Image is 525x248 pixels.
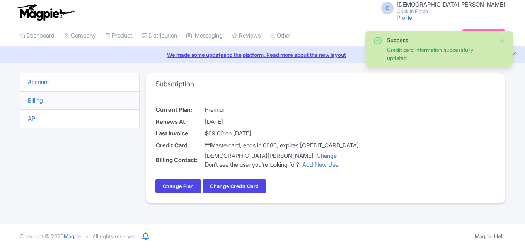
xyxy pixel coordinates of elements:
th: Billing Contact: [155,151,205,169]
td: $69.00 on [DATE] [205,128,359,140]
button: Change Credit Card [203,179,266,193]
a: Other [270,25,291,46]
a: Company [64,25,96,46]
div: Don't see the user you're looking for? [205,161,359,169]
div: Success [387,36,493,44]
a: Change Plan [155,179,201,193]
a: Billing [28,97,43,104]
a: Add New User [302,161,340,168]
span: Magpie, Inc. [64,233,92,239]
a: Account [28,78,49,86]
span: C [381,2,394,14]
a: We made some updates to the platform. Read more about the new layout [5,51,520,59]
a: Change [317,152,337,159]
a: Distribution [141,25,177,46]
a: API [28,115,37,122]
a: Product [105,25,132,46]
td: [DATE] [205,116,359,128]
a: C [DEMOGRAPHIC_DATA][PERSON_NAME] Cook in Fiesta [377,2,505,14]
th: Last Invoice: [155,128,205,140]
img: logo-ab69f6fb50320c5b225c76a69d11143b.png [16,4,76,21]
th: Current Plan: [155,104,205,116]
td: Mastercard, ends in 0686, expires [CREDIT_CARD_DATA] [205,140,359,152]
th: Renews At: [155,116,205,128]
h3: Subscription [155,80,194,88]
td: [DEMOGRAPHIC_DATA][PERSON_NAME] [205,151,359,169]
a: Profile [397,14,412,21]
a: Messaging [186,25,223,46]
a: Dashboard [20,25,55,46]
button: Close [499,36,505,45]
th: Credit Card: [155,140,205,152]
a: Magpie Help [475,233,505,239]
a: Subscription [462,29,505,41]
td: Premium [205,104,359,116]
span: [DEMOGRAPHIC_DATA][PERSON_NAME] [397,1,505,8]
div: Credit card information successfully updated [387,46,493,62]
small: Cook in Fiesta [397,9,505,14]
a: Reviews [232,25,261,46]
div: Copyright © 2025 All rights reserved. [15,232,142,240]
button: Close announcement [511,50,517,59]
